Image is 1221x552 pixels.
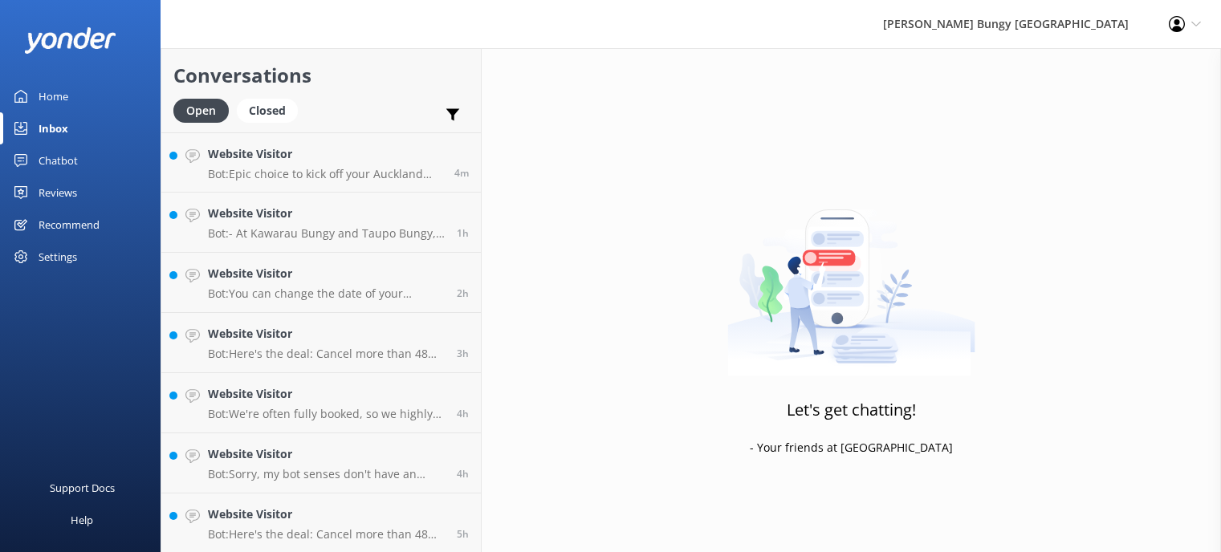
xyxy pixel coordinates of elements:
p: - Your friends at [GEOGRAPHIC_DATA] [750,439,953,457]
div: Settings [39,241,77,273]
a: Website VisitorBot:- At Kawarau Bungy and Taupo Bungy, you'll be lowered into a raft or boat and ... [161,193,481,253]
div: Open [173,99,229,123]
img: artwork of a man stealing a conversation from at giant smartphone [727,176,975,376]
img: yonder-white-logo.png [24,27,116,54]
div: Help [71,504,93,536]
div: Reviews [39,177,77,209]
h2: Conversations [173,60,469,91]
a: Website VisitorBot:Sorry, my bot senses don't have an answer for that, please try and rephrase yo... [161,433,481,493]
div: Inbox [39,112,68,144]
h4: Website Visitor [208,325,445,343]
div: Closed [237,99,298,123]
a: Open [173,101,237,119]
span: Oct 15 2025 08:59am (UTC +13:00) Pacific/Auckland [454,166,469,180]
span: Oct 15 2025 03:58am (UTC +13:00) Pacific/Auckland [457,527,469,541]
h4: Website Visitor [208,445,445,463]
h4: Website Visitor [208,385,445,403]
span: Oct 15 2025 04:11am (UTC +13:00) Pacific/Auckland [457,467,469,481]
a: Closed [237,101,306,119]
h4: Website Visitor [208,145,442,163]
span: Oct 15 2025 06:30am (UTC +13:00) Pacific/Auckland [457,286,469,300]
a: Website VisitorBot:We're often fully booked, so we highly recommend booking in advance to snag yo... [161,373,481,433]
p: Bot: - At Kawarau Bungy and Taupo Bungy, you'll be lowered into a raft or boat and then walk back... [208,226,445,241]
h4: Website Visitor [208,265,445,282]
h4: Website Visitor [208,205,445,222]
div: Home [39,80,68,112]
p: Bot: We're often fully booked, so we highly recommend booking in advance to snag your preferred t... [208,407,445,421]
span: Oct 15 2025 07:38am (UTC +13:00) Pacific/Auckland [457,226,469,240]
a: Website VisitorBot:Here's the deal: Cancel more than 48 hours ahead, and you get a 100% refund. L... [161,313,481,373]
p: Bot: Epic choice to kick off your Auckland adventure! To snag that sweet 20% repeat jumper discou... [208,167,442,181]
a: Website VisitorBot:Epic choice to kick off your Auckland adventure! To snag that sweet 20% repeat... [161,132,481,193]
a: Website VisitorBot:You can change the date of your booking at no cost up to 48 hours in advance. ... [161,253,481,313]
div: Chatbot [39,144,78,177]
p: Bot: You can change the date of your booking at no cost up to 48 hours in advance. If it's within... [208,286,445,301]
h3: Let's get chatting! [787,397,916,423]
p: Bot: Sorry, my bot senses don't have an answer for that, please try and rephrase your question, I... [208,467,445,481]
h4: Website Visitor [208,505,445,523]
div: Recommend [39,209,100,241]
div: Support Docs [50,472,115,504]
span: Oct 15 2025 05:16am (UTC +13:00) Pacific/Auckland [457,347,469,360]
p: Bot: Here's the deal: Cancel more than 48 hours ahead, and you get a full refund. Less than 48 ho... [208,527,445,542]
p: Bot: Here's the deal: Cancel more than 48 hours ahead, and you get a 100% refund. Less than 48 ho... [208,347,445,361]
span: Oct 15 2025 04:51am (UTC +13:00) Pacific/Auckland [457,407,469,420]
